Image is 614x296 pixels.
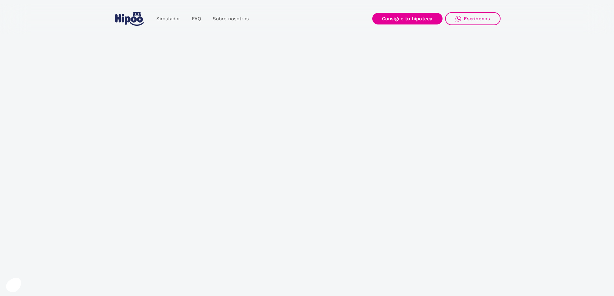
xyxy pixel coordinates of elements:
[151,13,186,25] a: Simulador
[372,13,443,24] a: Consigue tu hipoteca
[207,13,255,25] a: Sobre nosotros
[114,9,145,28] a: home
[464,16,490,22] div: Escríbenos
[445,12,501,25] a: Escríbenos
[186,13,207,25] a: FAQ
